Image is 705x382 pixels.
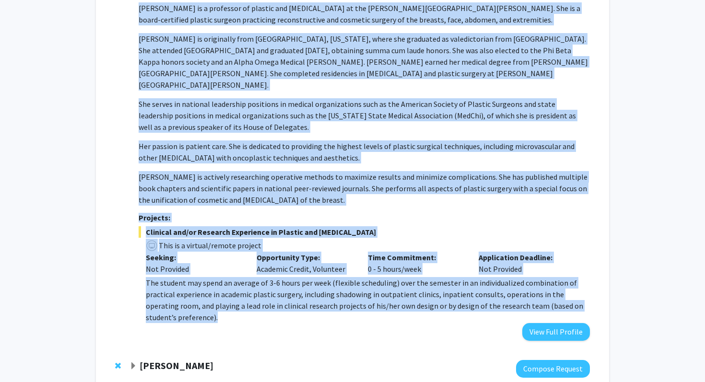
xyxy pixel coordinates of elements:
button: Compose Request to Sixuan Li [516,360,590,378]
p: Her passion is patient care. She is dedicated to providing the highest levels of plastic surgical... [139,140,590,163]
p: Opportunity Type: [257,252,353,263]
p: Time Commitment: [368,252,465,263]
span: This is a virtual/remote project [158,241,261,250]
div: Not Provided [146,263,243,275]
span: Remove Sixuan Li from bookmarks [115,362,121,370]
iframe: Chat [7,339,41,375]
span: Clinical and/or Research Experience in Plastic and [MEDICAL_DATA] [139,226,590,238]
p: [PERSON_NAME] is a professor of plastic and [MEDICAL_DATA] at the [PERSON_NAME][GEOGRAPHIC_DATA][... [139,2,590,25]
p: She serves in national leadership positions in medical organizations such as the American Society... [139,98,590,133]
div: 0 - 5 hours/week [361,252,472,275]
p: [PERSON_NAME] is actively researching operative methods to maximize results and minimize complica... [139,171,590,206]
div: Not Provided [471,252,583,275]
p: [PERSON_NAME] is originally from [GEOGRAPHIC_DATA], [US_STATE], where she graduated as valedictor... [139,33,590,91]
span: The student may spend an average of 3-6 hours per week (flexible scheduling) over the semester in... [146,278,583,322]
button: View Full Profile [522,323,590,341]
p: Application Deadline: [479,252,576,263]
div: Academic Credit, Volunteer [249,252,361,275]
p: Seeking: [146,252,243,263]
strong: [PERSON_NAME] [140,359,213,371]
span: Expand Sixuan Li Bookmark [129,362,137,370]
strong: Projects: [139,213,170,222]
